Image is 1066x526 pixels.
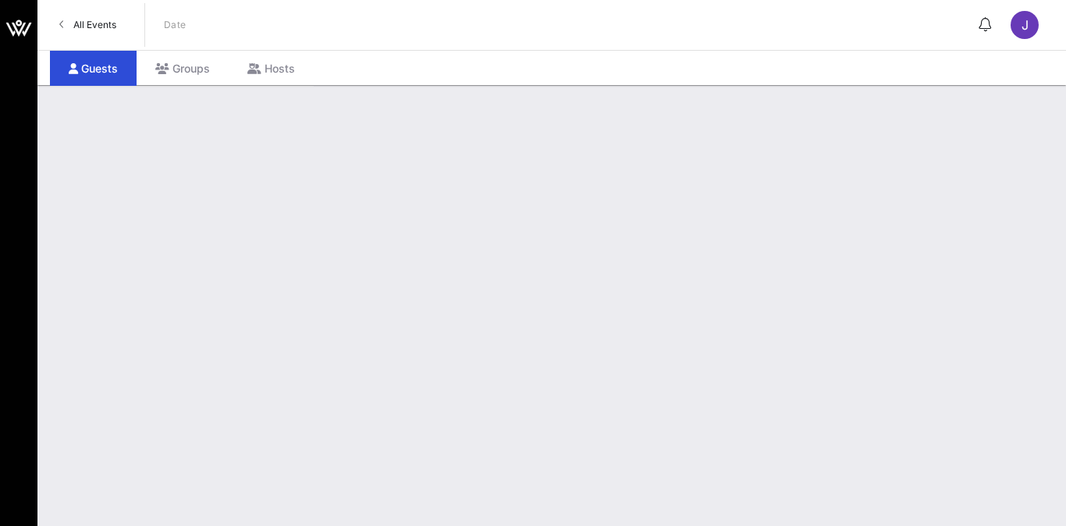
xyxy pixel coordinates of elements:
span: J [1022,17,1029,33]
div: Groups [137,51,229,86]
div: Guests [50,51,137,86]
div: J [1011,11,1039,39]
a: All Events [50,12,126,37]
div: Hosts [229,51,314,86]
p: Date [164,17,187,33]
span: All Events [73,19,116,30]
